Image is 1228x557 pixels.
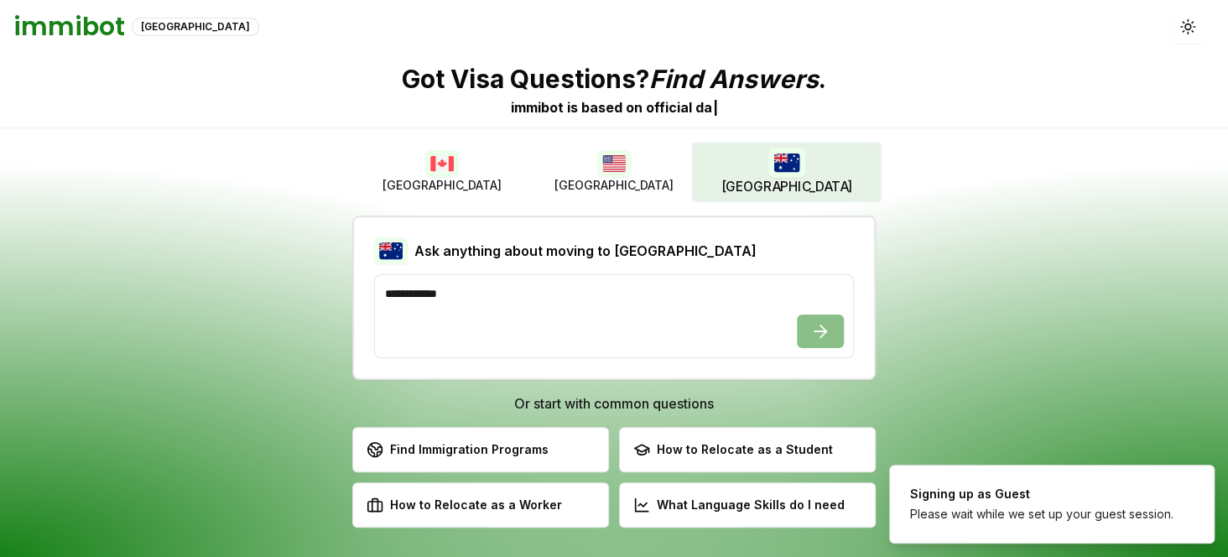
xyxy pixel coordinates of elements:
[619,427,876,472] button: How to Relocate as a Student
[767,148,804,177] img: Australia flag
[382,177,502,194] span: [GEOGRAPHIC_DATA]
[367,497,562,513] div: How to Relocate as a Worker
[402,64,826,94] p: Got Visa Questions? .
[352,427,609,472] button: Find Immigration Programs
[649,64,819,94] span: Find Answers
[554,177,674,194] span: [GEOGRAPHIC_DATA]
[132,18,259,36] div: [GEOGRAPHIC_DATA]
[367,441,549,458] div: Find Immigration Programs
[597,150,631,177] img: USA flag
[352,482,609,528] button: How to Relocate as a Worker
[633,441,833,458] div: How to Relocate as a Student
[910,506,1173,523] div: Please wait while we set up your guest session.
[619,482,876,528] button: What Language Skills do I need
[511,97,578,117] div: immibot is
[633,497,845,513] div: What Language Skills do I need
[910,486,1173,502] div: Signing up as Guest
[374,237,408,264] img: Australia flag
[414,241,757,261] h2: Ask anything about moving to [GEOGRAPHIC_DATA]
[581,99,712,116] span: b a s e d o n o f f i c i a l d a
[425,150,459,177] img: Canada flag
[352,393,876,414] h3: Or start with common questions
[13,12,125,42] h1: immibot
[721,178,851,196] span: [GEOGRAPHIC_DATA]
